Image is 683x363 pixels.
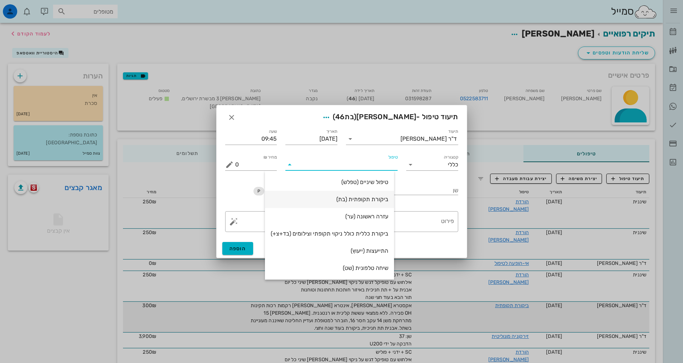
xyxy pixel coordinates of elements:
div: התייעצות (ייעוץ) [271,247,388,254]
label: תיעוד [448,129,458,134]
span: [PERSON_NAME] [356,112,416,121]
span: (בת ) [333,112,357,121]
div: ביקורת כללית כולל ניקוי תקופתי וצילומים (בד+צ+) [271,230,388,237]
label: מחיר ₪ [264,155,277,160]
div: תיעודד"ר [PERSON_NAME] [346,133,458,145]
div: טיפול שיניים (טפלש) [271,179,388,185]
button: הוספה [222,242,253,255]
div: ביקורת תקופתית (בת) [271,196,388,203]
label: טיפול [388,155,398,160]
span: 46 [335,112,345,121]
span: P [257,187,260,195]
span: תיעוד טיפול - [320,111,458,124]
label: תאריך [326,129,337,134]
div: ד"ר [PERSON_NAME] [400,136,457,142]
div: עזרה ראשונה (ער) [271,213,388,220]
button: מחיר ₪ appended action [225,160,234,169]
div: שיחה טלפונית (שט) [271,265,388,271]
label: שעה [269,129,277,134]
span: הוספה [229,246,246,252]
label: קטגוריה [444,155,458,160]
